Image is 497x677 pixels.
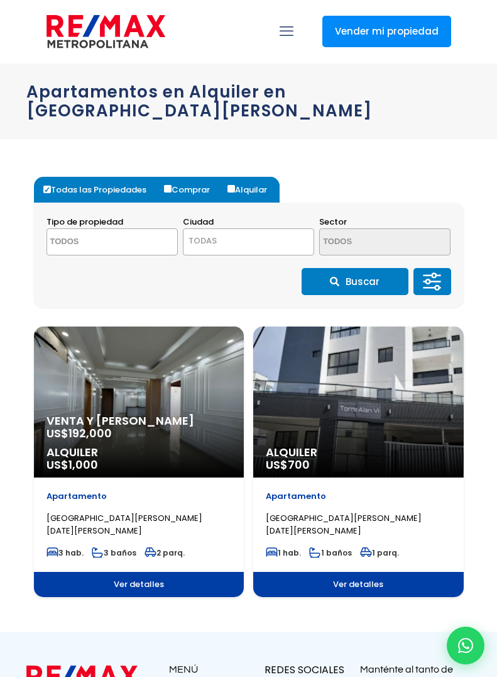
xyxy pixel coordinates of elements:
[276,21,297,42] a: mobile menu
[92,547,136,558] span: 3 baños
[40,177,159,203] label: Todas las Propiedades
[320,229,427,256] textarea: Search
[322,16,451,47] a: Vender mi propiedad
[266,512,422,537] span: [GEOGRAPHIC_DATA][PERSON_NAME] [DATE][PERSON_NAME]
[46,13,165,50] img: remax-metropolitana-logo
[224,177,280,203] label: Alquilar
[47,229,154,256] textarea: Search
[188,235,217,247] span: TODAS
[302,268,408,295] button: Buscar
[227,185,235,193] input: Alquilar
[68,457,98,473] span: 1,000
[253,327,464,597] a: Alquiler US$700 Apartamento [GEOGRAPHIC_DATA][PERSON_NAME] [DATE][PERSON_NAME] 1 hab. 1 baños 1 p...
[164,185,172,193] input: Comprar
[34,572,244,597] span: Ver detalles
[34,327,244,597] a: Venta y [PERSON_NAME] US$192,000 Alquiler US$1,000 Apartamento [GEOGRAPHIC_DATA][PERSON_NAME] [DA...
[46,446,232,459] span: Alquiler
[169,663,249,676] p: MENÚ
[266,446,451,459] span: Alquiler
[266,457,310,473] span: US$
[43,186,51,193] input: Todas las Propiedades
[360,547,399,558] span: 1 parq.
[319,216,347,228] span: Sector
[46,490,232,503] p: Apartamento
[68,425,112,441] span: 192,000
[145,547,185,558] span: 2 parq.
[183,216,214,228] span: Ciudad
[253,572,464,597] span: Ver detalles
[26,82,471,120] h1: Apartamentos en Alquiler en [GEOGRAPHIC_DATA][PERSON_NAME]
[46,415,232,427] span: Venta y [PERSON_NAME]
[161,177,222,203] label: Comprar
[46,512,202,537] span: [GEOGRAPHIC_DATA][PERSON_NAME] [DATE][PERSON_NAME]
[46,457,98,473] span: US$
[288,457,310,473] span: 700
[266,490,451,503] p: Apartamento
[46,425,112,441] span: US$
[46,216,123,228] span: Tipo de propiedad
[183,232,314,250] span: TODAS
[183,228,314,255] span: TODAS
[266,547,301,558] span: 1 hab.
[46,547,84,558] span: 3 hab.
[309,547,352,558] span: 1 baños
[249,663,360,676] p: REDES SOCIALES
